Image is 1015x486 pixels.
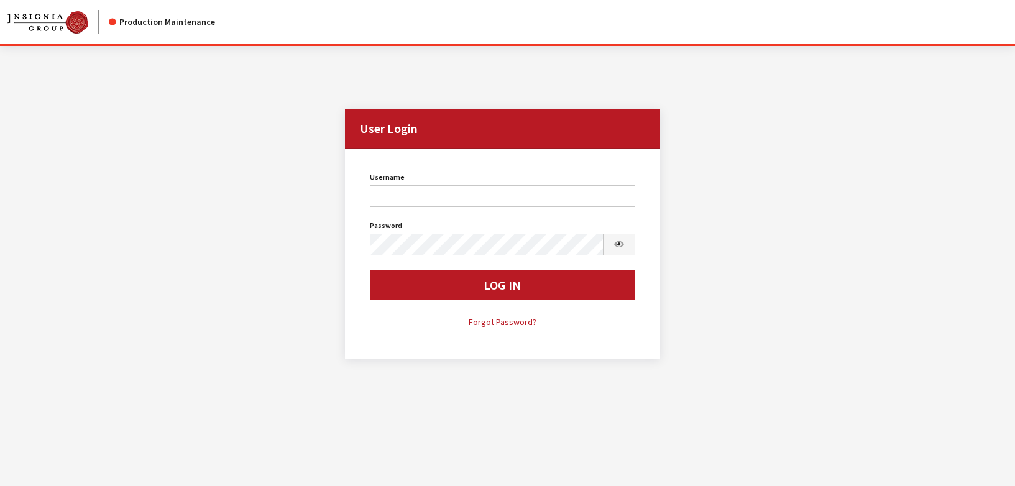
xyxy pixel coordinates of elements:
button: Log In [370,270,635,300]
a: Insignia Group logo [7,10,109,34]
label: Password [370,220,402,231]
button: Show Password [603,234,635,255]
label: Username [370,172,405,183]
img: Catalog Maintenance [7,11,88,34]
a: Forgot Password? [370,315,635,329]
h2: User Login [345,109,660,149]
div: Production Maintenance [109,16,215,29]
